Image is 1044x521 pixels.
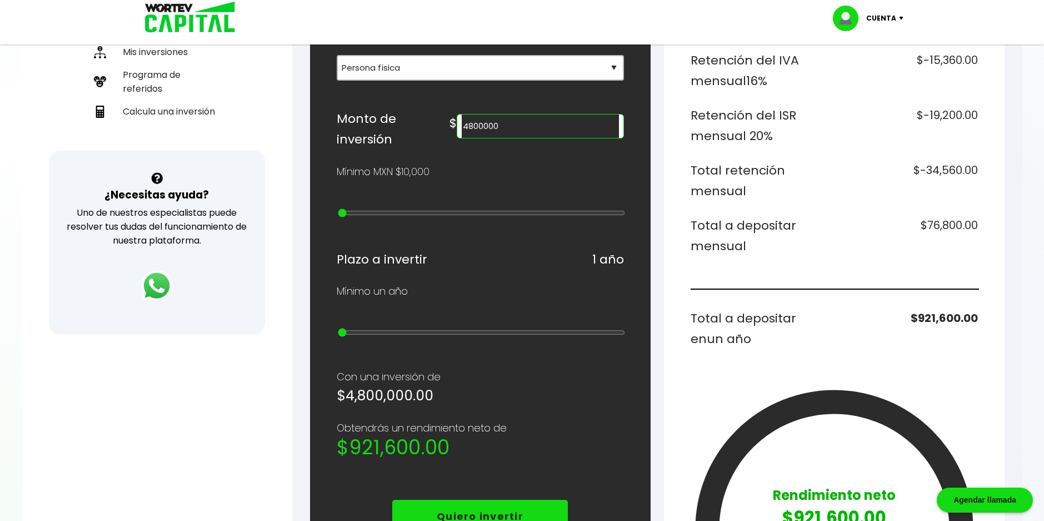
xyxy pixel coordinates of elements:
[691,308,830,350] h6: Total a depositar en un año
[838,105,978,147] h6: $-19,200.00
[104,187,209,203] h3: ¿Necesitas ayuda?
[833,6,866,31] img: profile-image
[337,385,624,406] h5: $4,800,000.00
[89,100,224,123] a: Calcula una inversión
[866,10,896,27] p: Cuenta
[337,249,427,270] h6: Plazo a invertir
[337,163,429,180] p: Mínimo MXN $10,000
[89,63,224,100] a: Programa de referidos
[141,270,172,301] img: logos_whatsapp-icon.242b2217.svg
[937,488,1033,513] div: Agendar llamada
[838,308,978,350] h6: $921,600.00
[94,46,106,58] img: inversiones-icon.6695dc30.svg
[896,17,911,20] img: icon-down
[691,160,830,202] h6: Total retención mensual
[838,160,978,202] h6: $-34,560.00
[337,420,624,436] p: Obtendrás un rendimiento neto de
[94,106,106,118] img: calculadora-icon.17d418c4.svg
[63,206,251,247] p: Uno de nuestros especialistas puede resolver tus dudas del funcionamiento de nuestra plataforma.
[771,485,897,505] p: Rendimiento neto
[592,249,624,270] h6: 1 año
[89,41,224,63] a: Mis inversiones
[691,105,830,147] h6: Retención del ISR mensual 20%
[691,50,830,92] h6: Retención del IVA mensual 16%
[691,215,830,257] h6: Total a depositar mensual
[337,108,450,150] h6: Monto de inversión
[337,436,624,459] h2: $921,600.00
[838,215,978,257] h6: $76,800.00
[94,76,106,88] img: recomiendanos-icon.9b8e9327.svg
[337,369,624,385] p: Con una inversión de
[337,283,408,300] p: Mínimo un año
[449,113,457,134] h6: $
[838,50,978,92] h6: $-15,360.00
